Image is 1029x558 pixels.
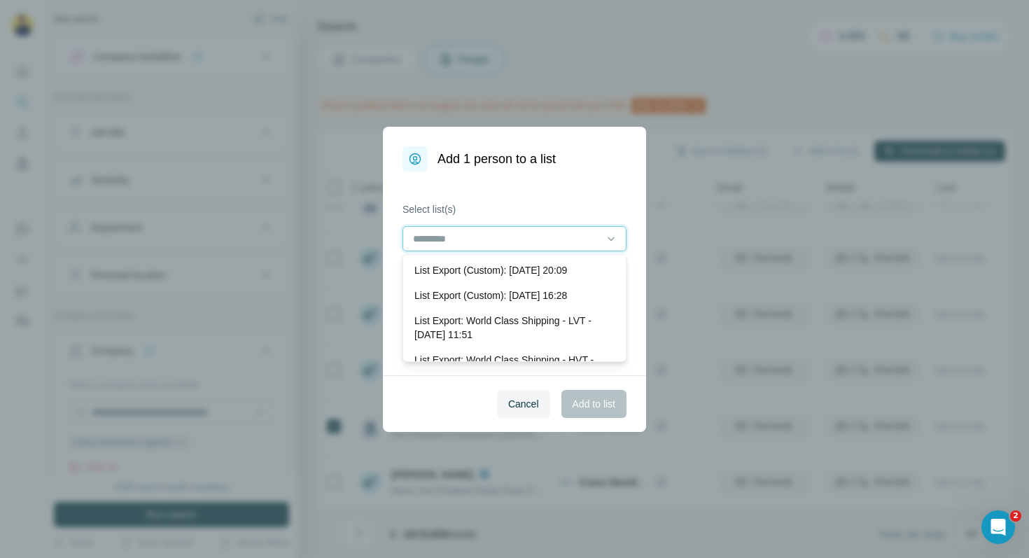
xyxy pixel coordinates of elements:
[414,314,615,342] p: List Export: World Class Shipping - LVT - [DATE] 11:51
[437,149,556,169] h1: Add 1 person to a list
[402,202,626,216] label: Select list(s)
[508,397,539,411] span: Cancel
[981,510,1015,544] iframe: Intercom live chat
[1010,510,1021,522] span: 2
[414,353,615,381] p: List Export: World Class Shipping - HVT - [DATE] 11:51
[414,263,567,277] p: List Export (Custom): [DATE] 20:09
[414,288,567,302] p: List Export (Custom): [DATE] 16:28
[497,390,550,418] button: Cancel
